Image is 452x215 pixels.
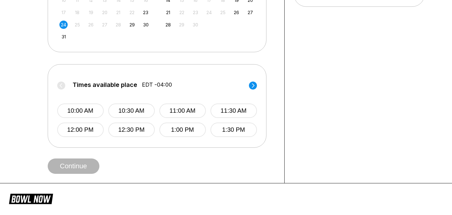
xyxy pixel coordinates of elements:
[191,21,200,29] div: Not available Tuesday, September 30th, 2025
[142,8,150,17] div: Choose Saturday, August 23rd, 2025
[246,8,254,17] div: Choose Saturday, September 27th, 2025
[87,21,95,29] div: Not available Tuesday, August 26th, 2025
[210,104,257,118] button: 11:30 AM
[114,21,122,29] div: Not available Thursday, August 28th, 2025
[210,123,257,137] button: 1:30 PM
[73,21,82,29] div: Not available Monday, August 25th, 2025
[108,123,155,137] button: 12:30 PM
[142,81,172,88] span: EDT -04:00
[142,21,150,29] div: Choose Saturday, August 30th, 2025
[191,8,200,17] div: Not available Tuesday, September 23rd, 2025
[73,8,82,17] div: Not available Monday, August 18th, 2025
[59,21,68,29] div: Choose Sunday, August 24th, 2025
[59,8,68,17] div: Not available Sunday, August 17th, 2025
[101,8,109,17] div: Not available Wednesday, August 20th, 2025
[101,21,109,29] div: Not available Wednesday, August 27th, 2025
[164,21,172,29] div: Choose Sunday, September 28th, 2025
[57,104,104,118] button: 10:00 AM
[128,8,136,17] div: Not available Friday, August 22nd, 2025
[114,8,122,17] div: Not available Thursday, August 21st, 2025
[87,8,95,17] div: Not available Tuesday, August 19th, 2025
[159,123,206,137] button: 1:00 PM
[205,8,213,17] div: Not available Wednesday, September 24th, 2025
[73,81,137,88] span: Times available place
[128,21,136,29] div: Choose Friday, August 29th, 2025
[59,33,68,41] div: Choose Sunday, August 31st, 2025
[164,8,172,17] div: Choose Sunday, September 21st, 2025
[57,123,104,137] button: 12:00 PM
[232,8,241,17] div: Choose Friday, September 26th, 2025
[219,8,227,17] div: Not available Thursday, September 25th, 2025
[108,104,155,118] button: 10:30 AM
[178,8,186,17] div: Not available Monday, September 22nd, 2025
[159,104,206,118] button: 11:00 AM
[178,21,186,29] div: Not available Monday, September 29th, 2025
